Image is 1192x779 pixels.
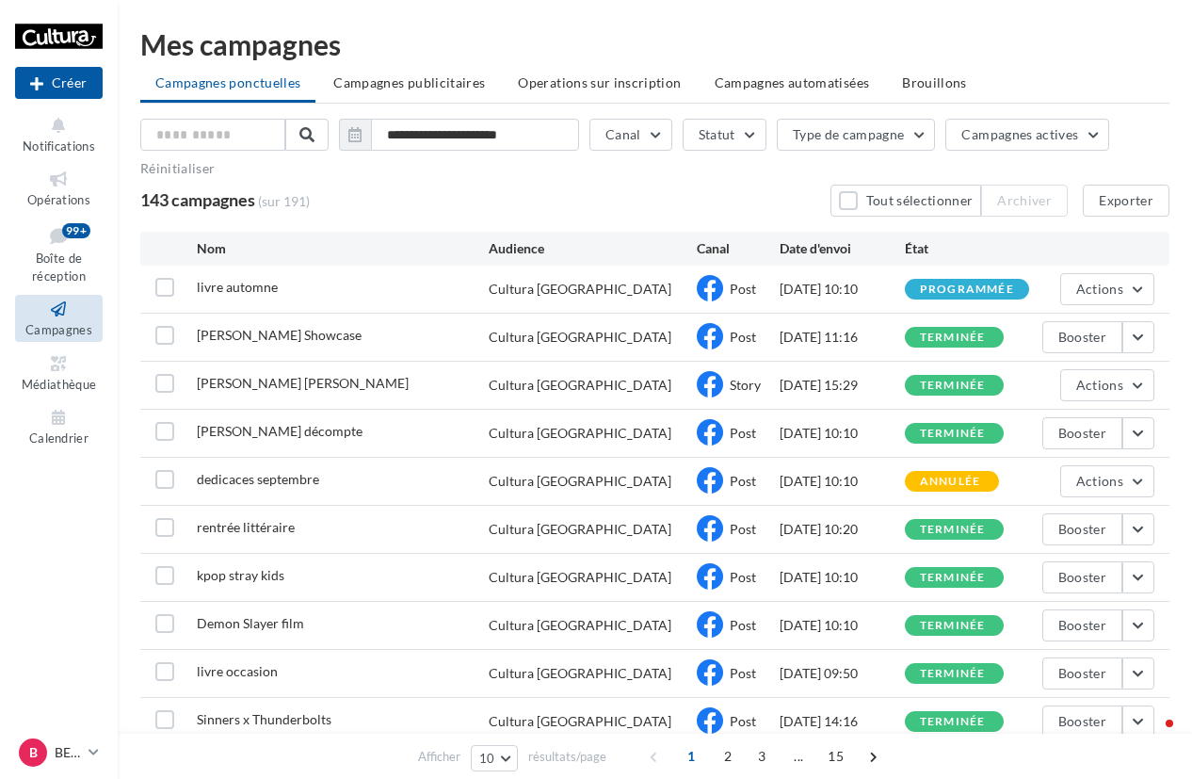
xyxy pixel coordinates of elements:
div: [DATE] 10:10 [780,616,905,635]
span: Post [730,425,756,441]
div: terminée [920,524,986,536]
div: terminée [920,620,986,632]
div: Canal [697,239,780,258]
iframe: Intercom live chat [1128,715,1173,760]
button: Exporter [1083,185,1169,217]
span: 10 [479,751,495,766]
div: terminée [920,668,986,680]
span: B [29,743,38,762]
button: Booster [1042,561,1122,593]
button: Booster [1042,321,1122,353]
span: Notifications [23,138,95,154]
div: [DATE] 15:29 [780,376,905,395]
span: Campagnes publicitaires [333,74,485,90]
div: État [905,239,1030,258]
button: Booster [1042,513,1122,545]
span: Demon Slayer film [197,615,304,631]
div: terminée [920,716,986,728]
span: dedicaces septembre [197,471,319,487]
div: Cultura [GEOGRAPHIC_DATA] [489,376,671,395]
div: Cultura [GEOGRAPHIC_DATA] [489,712,671,731]
span: 143 campagnes [140,189,255,210]
button: Booster [1042,609,1122,641]
button: Archiver [981,185,1068,217]
div: Cultura [GEOGRAPHIC_DATA] [489,280,671,299]
span: kpop stray kids [197,567,284,583]
div: Cultura [GEOGRAPHIC_DATA] [489,568,671,587]
span: Post [730,617,756,633]
a: Calendrier [15,403,103,449]
div: Cultura [GEOGRAPHIC_DATA] [489,520,671,539]
button: Type de campagne [777,119,936,151]
span: 15 [820,741,851,771]
span: Post [730,473,756,489]
div: annulée [920,476,980,488]
a: Médiathèque [15,349,103,396]
div: Cultura [GEOGRAPHIC_DATA] [489,328,671,347]
button: Booster [1042,706,1122,738]
button: Statut [683,119,766,151]
span: Campagnes [25,322,92,337]
button: Actions [1060,273,1154,305]
span: résultats/page [528,748,606,766]
a: Boîte de réception99+ [15,219,103,288]
span: lilian renaud décompte [197,423,362,439]
div: terminée [920,332,986,344]
span: Operations sur inscription [518,74,681,90]
span: Post [730,329,756,345]
a: Campagnes [15,295,103,341]
div: [DATE] 14:16 [780,712,905,731]
div: programmée [920,284,1014,296]
span: Post [730,569,756,585]
a: B BESANCON [15,735,103,771]
span: ... [783,741,813,771]
p: BESANCON [55,743,81,762]
span: Actions [1076,377,1123,393]
span: Afficher [418,748,460,766]
span: Post [730,521,756,537]
span: livre automne [197,279,278,295]
span: Opérations [27,192,90,207]
button: Actions [1060,465,1154,497]
div: Nouvelle campagne [15,67,103,99]
a: Opérations [15,165,103,211]
button: Booster [1042,657,1122,690]
span: Lilian Renaud Showcase [197,327,362,343]
span: Campagnes actives [961,126,1078,142]
span: Post [730,665,756,681]
div: Nom [197,239,488,258]
span: 2 [713,741,743,771]
span: Médiathèque [22,377,97,392]
span: Story [730,377,761,393]
span: Actions [1076,473,1123,489]
span: Calendrier [29,430,89,446]
div: [DATE] 09:50 [780,664,905,683]
button: Notifications [15,111,103,157]
span: Post [730,281,756,297]
button: Actions [1060,369,1154,401]
div: Cultura [GEOGRAPHIC_DATA] [489,424,671,443]
div: Cultura [GEOGRAPHIC_DATA] [489,664,671,683]
span: Post [730,713,756,729]
button: Créer [15,67,103,99]
div: [DATE] 11:16 [780,328,905,347]
div: [DATE] 10:10 [780,568,905,587]
button: Canal [589,119,672,151]
span: (sur 191) [258,192,310,211]
div: [DATE] 10:10 [780,280,905,299]
span: Campagnes automatisées [715,74,870,90]
span: rentrée littéraire [197,519,295,535]
div: terminée [920,572,986,584]
span: Boîte de réception [32,251,86,284]
button: Tout sélectionner [830,185,981,217]
span: Actions [1076,281,1123,297]
span: Sinners x Thunderbolts [197,711,331,727]
div: Mes campagnes [140,30,1169,58]
div: Cultura [GEOGRAPHIC_DATA] [489,472,671,491]
button: Campagnes actives [945,119,1109,151]
div: Date d'envoi [780,239,905,258]
div: Audience [489,239,697,258]
div: 99+ [62,223,90,238]
div: terminée [920,380,986,392]
button: Booster [1042,417,1122,449]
